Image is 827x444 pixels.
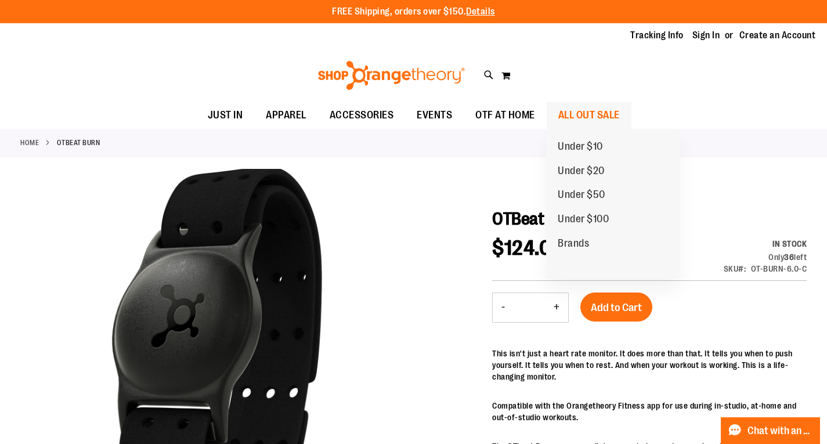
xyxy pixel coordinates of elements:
span: OTBeat Burn [492,209,580,229]
strong: SKU [724,264,746,273]
span: Under $10 [558,140,603,155]
span: Chat with an Expert [747,425,813,436]
button: Increase product quantity [545,293,568,322]
span: OTF AT HOME [475,102,535,128]
p: This isn't just a heart rate monitor. It does more than that. It tells you when to push yourself.... [492,348,807,382]
div: Only 36 left [724,251,807,263]
a: Details [466,6,495,17]
strong: OTBeat Burn [57,138,100,148]
span: Brands [558,237,589,252]
span: JUST IN [208,102,243,128]
span: EVENTS [417,102,452,128]
span: ALL OUT SALE [558,102,620,128]
button: Decrease product quantity [493,293,514,322]
span: Add to Cart [591,301,642,314]
span: APPAREL [266,102,306,128]
span: Under $20 [558,165,605,179]
button: Add to Cart [580,293,652,322]
p: FREE Shipping, orders over $150. [332,5,495,19]
div: OT-BURN-6.0-C [751,263,807,275]
span: Under $100 [558,213,609,228]
span: $124.00 [492,236,564,260]
span: In stock [772,239,807,248]
strong: 36 [784,252,794,262]
p: Compatible with the Orangetheory Fitness app for use during in-studio, at-home and out-of-studio ... [492,400,807,423]
a: Tracking Info [630,29,684,42]
span: ACCESSORIES [330,102,394,128]
span: Under $50 [558,189,605,203]
a: Home [20,138,39,148]
button: Chat with an Expert [721,417,821,444]
a: Sign In [692,29,720,42]
a: Create an Account [739,29,816,42]
input: Product quantity [514,294,545,322]
div: Availability [724,238,807,250]
img: Shop Orangetheory [316,61,467,90]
